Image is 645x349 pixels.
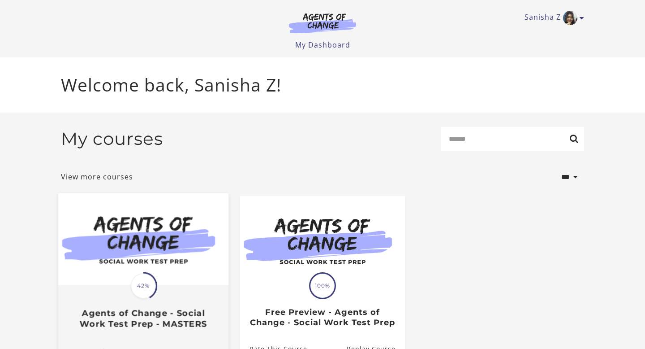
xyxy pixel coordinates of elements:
[68,308,219,329] h3: Agents of Change - Social Work Test Prep - MASTERS
[279,13,365,33] img: Agents of Change Logo
[61,171,133,182] a: View more courses
[295,40,350,50] a: My Dashboard
[61,72,584,98] p: Welcome back, Sanisha Z!
[249,307,395,327] h3: Free Preview - Agents of Change - Social Work Test Prep
[131,274,156,299] span: 42%
[61,128,163,149] h2: My courses
[310,274,335,298] span: 100%
[525,11,580,25] a: Toggle menu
